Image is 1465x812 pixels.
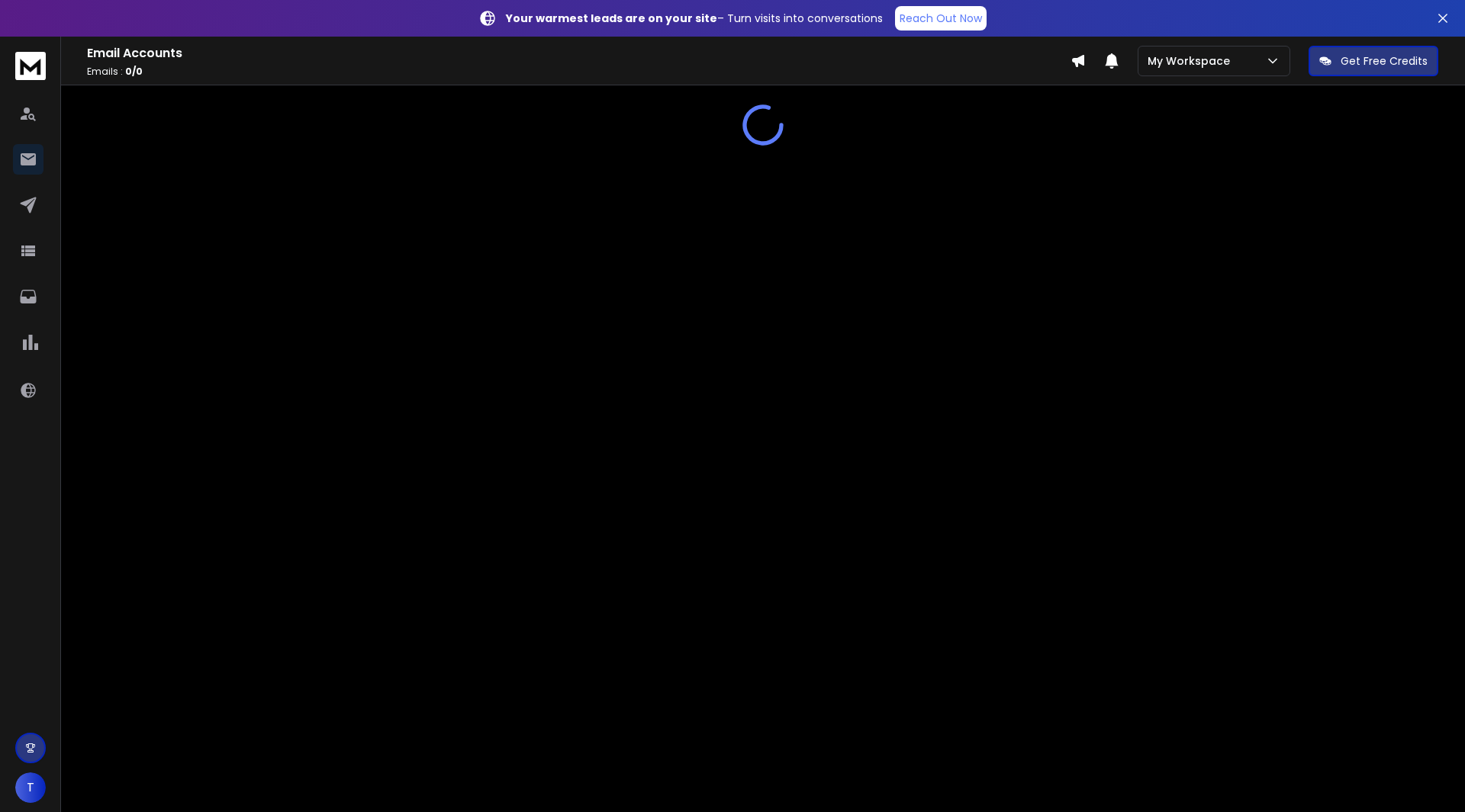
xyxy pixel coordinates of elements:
span: 0 / 0 [125,65,143,78]
p: – Turn visits into conversations [506,11,883,26]
p: Emails : [87,66,1071,78]
strong: Your warmest leads are on your site [506,11,717,26]
button: T [15,772,46,803]
p: Get Free Credits [1341,53,1428,69]
button: Get Free Credits [1309,46,1438,76]
a: Reach Out Now [895,6,987,30]
p: Reach Out Now [900,11,982,26]
img: logo [15,52,46,80]
h1: Email Accounts [87,44,1071,63]
p: My Workspace [1148,53,1236,69]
